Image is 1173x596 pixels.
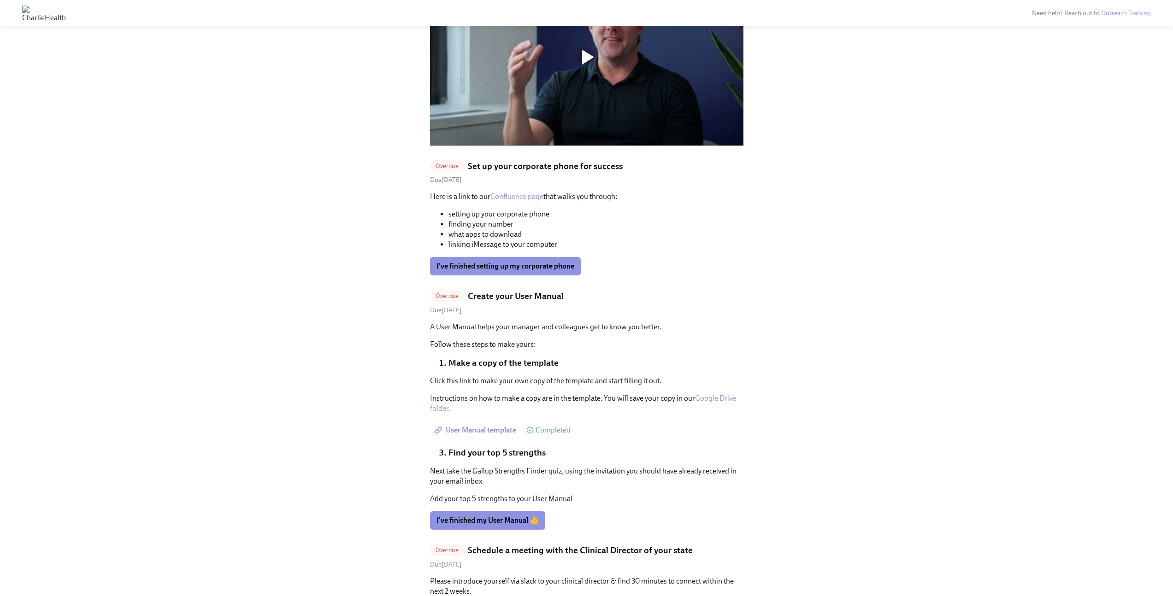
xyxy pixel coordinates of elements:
p: Follow these steps to make yours: [430,339,743,350]
a: User Manual template [430,421,523,439]
span: User Manual template [436,426,516,435]
li: what apps to download [448,229,743,240]
span: Completed [536,427,571,434]
span: I've finished setting up my corporate phone [436,262,574,271]
span: I've finished my User Manual 👍 [436,516,539,525]
span: Thursday, August 21st 2025, 10:00 am [430,306,462,314]
h5: Schedule a meeting with the Clinical Director of your state [468,544,693,556]
li: Find your top 5 strengths [448,447,743,459]
p: Instructions on how to make a copy are in the template. You will save your copy in our [430,393,743,414]
a: OverdueCreate your User ManualDue[DATE] [430,290,743,315]
li: finding your number [448,219,743,229]
span: Overdue [430,163,464,169]
button: I've finished setting up my corporate phone [430,257,581,275]
span: Wednesday, August 20th 2025, 10:00 am [430,176,462,184]
span: Overdue [430,292,464,299]
a: Confluence page [490,192,543,201]
li: Make a copy of the template [448,357,743,369]
img: CharlieHealth [22,6,66,20]
li: setting up your corporate phone [448,209,743,219]
a: OverdueSet up your corporate phone for successDue[DATE] [430,160,743,185]
p: Next take the Gallup Strengths Finder quiz, using the invitation you should have already received... [430,466,743,486]
span: Friday, August 22nd 2025, 10:00 am [430,561,462,568]
p: Click this link to make your own copy of the template and start filling it out. [430,376,743,386]
h5: Create your User Manual [468,290,564,302]
h5: Set up your corporate phone for success [468,160,623,172]
a: OverdueSchedule a meeting with the Clinical Director of your stateDue[DATE] [430,544,743,569]
p: Here is a link to our that walks you through: [430,192,743,202]
span: Overdue [430,547,464,554]
span: Need help? Reach out to [1032,9,1151,17]
a: Outreach Training [1101,9,1151,17]
p: Add your top 5 strengths to your User Manual [430,494,743,504]
li: linking iMessage to your computer [448,240,743,250]
button: I've finished my User Manual 👍 [430,511,545,530]
p: A User Manual helps your manager and colleagues get to know you better. [430,322,743,332]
